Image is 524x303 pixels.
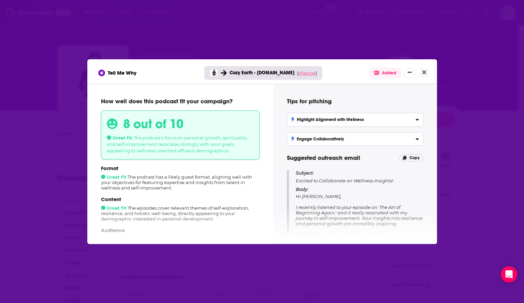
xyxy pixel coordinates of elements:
[369,67,402,78] button: Added
[296,170,423,184] p: Excited to Collaborate on Wellness Insights!
[296,186,308,192] span: Body:
[291,137,344,141] h3: Engage Collaboratively
[501,266,517,283] div: Open Intercom Messenger
[107,135,132,140] span: Great fit
[101,227,260,233] p: Audience
[404,67,415,78] button: Show More Button
[99,71,104,75] img: tell me why sparkle
[291,117,364,122] h3: Highlight Alignment with Wellness
[123,116,184,132] h3: 8 out of 10
[297,70,317,76] span: ( )
[101,97,260,105] p: How well does this podcast fit your campaign?
[101,227,260,253] div: The audience, consisting largely of college-educated, urban professionals, matches your target de...
[101,205,127,211] span: Great fit
[287,154,360,162] span: Suggested outreach email
[299,70,316,76] span: change
[210,69,218,77] img: Your Own Magic
[101,165,260,171] p: Format
[287,97,423,105] h4: Tips for pitching
[420,68,429,77] button: Close
[107,135,248,153] span: The podcast's focus on personal growth, spirituality, and self-improvement resonates strongly wit...
[108,70,136,76] span: Tell Me Why
[101,165,260,191] div: The podcast has a likely guest format, aligning well with your objectives for featuring expertise...
[101,196,260,202] p: Content
[409,155,420,160] span: Copy
[101,196,260,222] div: The episodes cover relevant themes of self-exploration, resilience, and holistic well-being, dire...
[296,170,314,176] span: Subject:
[230,70,294,76] span: Cozy Earth - [DOMAIN_NAME]
[101,174,127,180] span: Great fit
